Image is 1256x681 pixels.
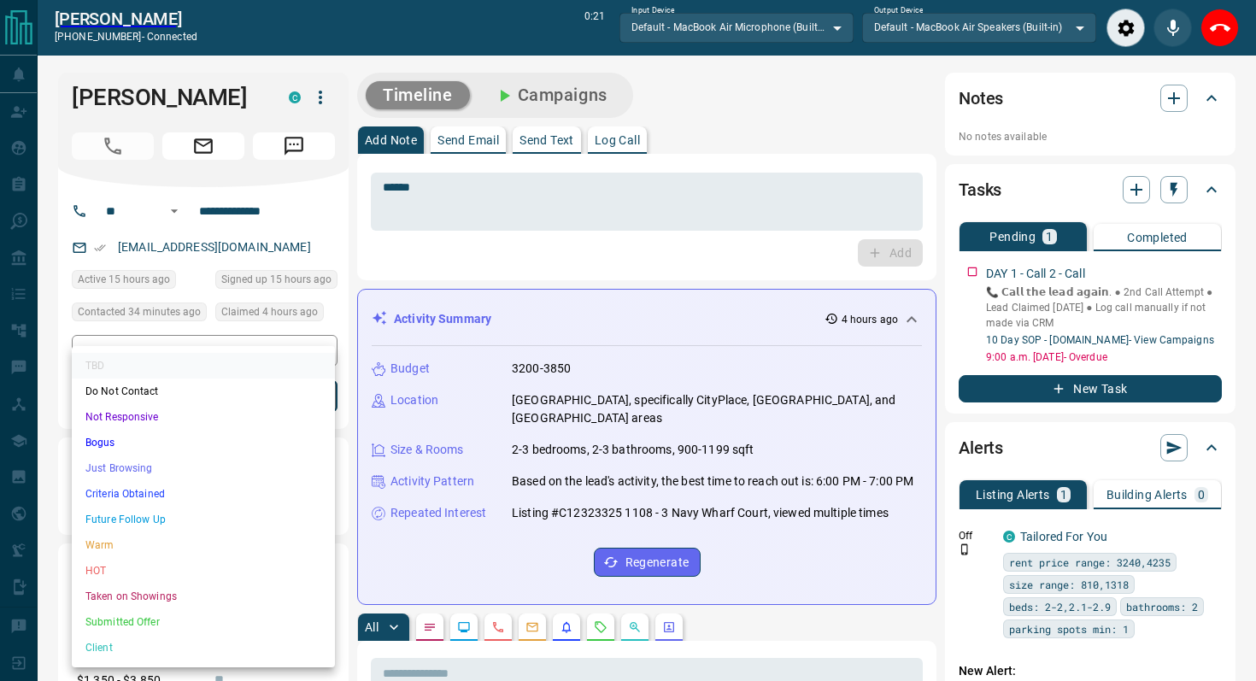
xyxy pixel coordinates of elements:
[72,404,335,430] li: Not Responsive
[72,558,335,584] li: HOT
[72,609,335,635] li: Submitted Offer
[72,481,335,507] li: Criteria Obtained
[72,507,335,532] li: Future Follow Up
[72,430,335,455] li: Bogus
[72,584,335,609] li: Taken on Showings
[72,635,335,660] li: Client
[72,532,335,558] li: Warm
[72,379,335,404] li: Do Not Contact
[72,455,335,481] li: Just Browsing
